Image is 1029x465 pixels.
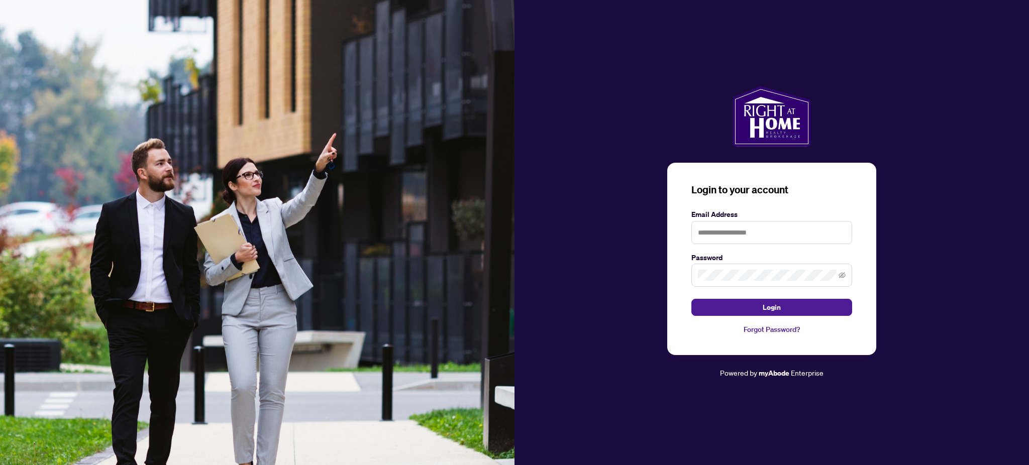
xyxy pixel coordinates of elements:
label: Email Address [691,209,852,220]
a: Forgot Password? [691,324,852,335]
label: Password [691,252,852,263]
span: Login [763,299,781,315]
span: eye-invisible [839,272,846,279]
span: Powered by [720,368,757,377]
h3: Login to your account [691,183,852,197]
img: ma-logo [733,86,810,147]
a: myAbode [759,368,789,379]
button: Login [691,299,852,316]
span: Enterprise [791,368,824,377]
